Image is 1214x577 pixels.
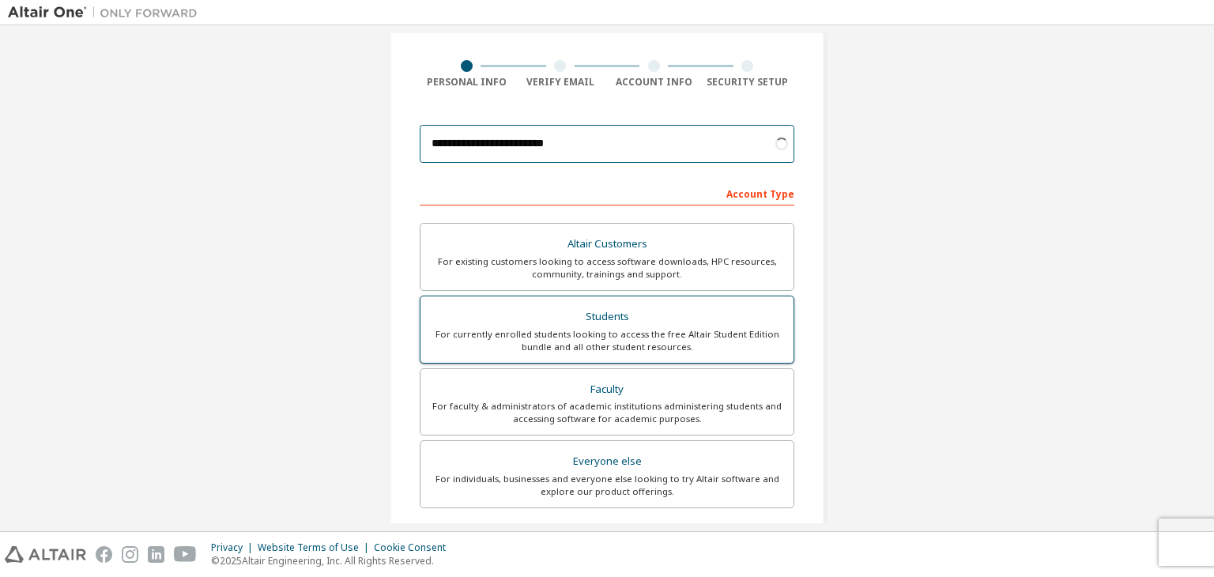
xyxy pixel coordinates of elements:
[211,541,258,554] div: Privacy
[430,328,784,353] div: For currently enrolled students looking to access the free Altair Student Edition bundle and all ...
[430,473,784,498] div: For individuals, businesses and everyone else looking to try Altair software and explore our prod...
[514,76,608,89] div: Verify Email
[8,5,205,21] img: Altair One
[430,255,784,281] div: For existing customers looking to access software downloads, HPC resources, community, trainings ...
[430,451,784,473] div: Everyone else
[5,546,86,563] img: altair_logo.svg
[430,379,784,401] div: Faculty
[430,233,784,255] div: Altair Customers
[430,400,784,425] div: For faculty & administrators of academic institutions administering students and accessing softwa...
[607,76,701,89] div: Account Info
[174,546,197,563] img: youtube.svg
[211,554,455,568] p: © 2025 Altair Engineering, Inc. All Rights Reserved.
[122,546,138,563] img: instagram.svg
[430,306,784,328] div: Students
[258,541,374,554] div: Website Terms of Use
[374,541,455,554] div: Cookie Consent
[96,546,112,563] img: facebook.svg
[420,76,514,89] div: Personal Info
[148,546,164,563] img: linkedin.svg
[701,76,795,89] div: Security Setup
[420,180,794,206] div: Account Type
